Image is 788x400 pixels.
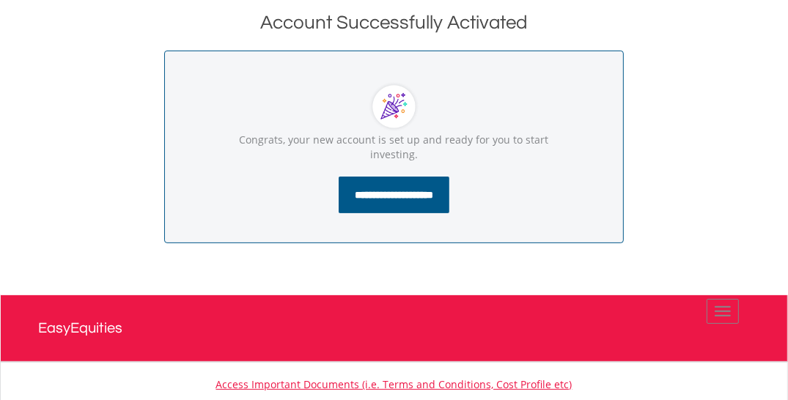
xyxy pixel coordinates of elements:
p: Congrats, your new account is set up and ready for you to start investing. [227,133,561,162]
div: Account Successfully Activated [50,10,739,36]
a: EasyEquities [39,295,750,361]
img: Cards showing screenshots of EasyCrypto [368,81,420,133]
a: Access Important Documents (i.e. Terms and Conditions, Cost Profile etc) [216,377,572,391]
